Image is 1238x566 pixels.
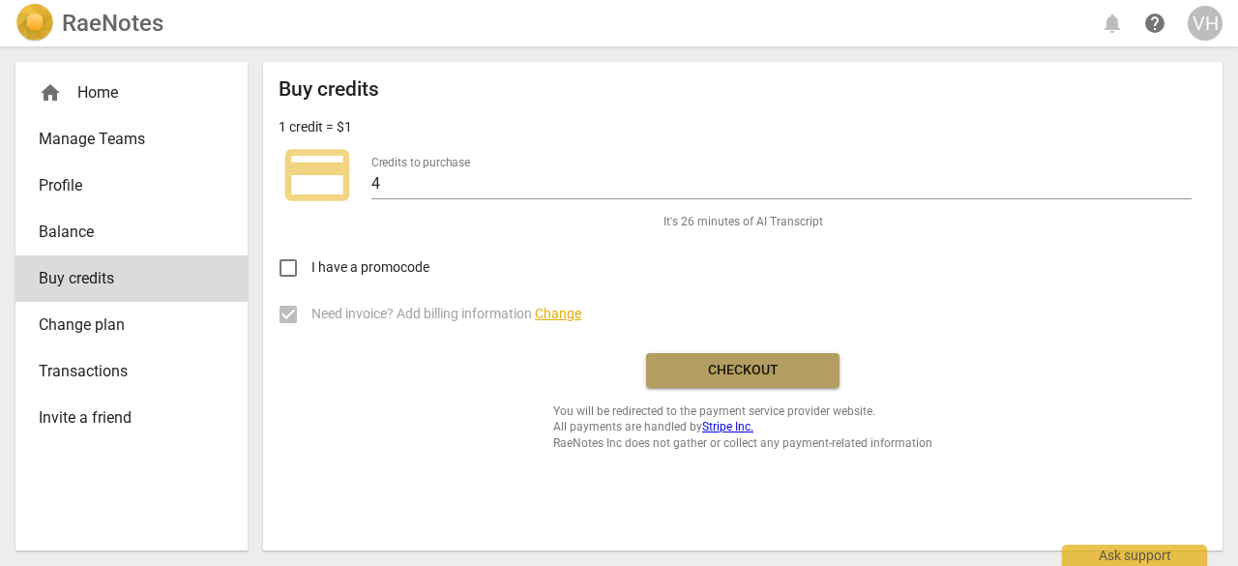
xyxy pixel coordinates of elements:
[39,406,209,430] span: Invite a friend
[15,163,248,209] a: Profile
[15,302,248,348] a: Change plan
[1143,12,1166,35] span: help
[15,348,248,395] a: Transactions
[39,360,209,383] span: Transactions
[553,403,932,452] span: You will be redirected to the payment service provider website. All payments are handled by RaeNo...
[535,306,581,321] span: Change
[15,395,248,441] a: Invite a friend
[15,4,163,43] a: LogoRaeNotes
[15,116,248,163] a: Manage Teams
[279,77,379,102] h2: Buy credits
[279,117,352,137] p: 1 credit = $1
[1137,6,1172,41] a: Help
[311,304,581,324] span: Need invoice? Add billing information
[15,4,54,43] img: Logo
[15,70,248,116] div: Home
[39,128,209,151] span: Manage Teams
[646,353,840,388] button: Checkout
[311,257,429,278] span: I have a promocode
[1188,6,1223,41] button: VH
[39,81,209,104] div: Home
[663,214,823,230] span: It's 26 minutes of AI Transcript
[15,255,248,302] a: Buy credits
[1062,545,1207,566] div: Ask support
[39,174,209,197] span: Profile
[39,221,209,244] span: Balance
[39,313,209,337] span: Change plan
[371,157,470,168] label: Credits to purchase
[39,267,209,290] span: Buy credits
[279,136,356,214] span: credit_card
[702,420,753,433] a: Stripe Inc.
[662,361,824,380] span: Checkout
[39,81,62,104] span: home
[62,10,163,37] h2: RaeNotes
[15,209,248,255] a: Balance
